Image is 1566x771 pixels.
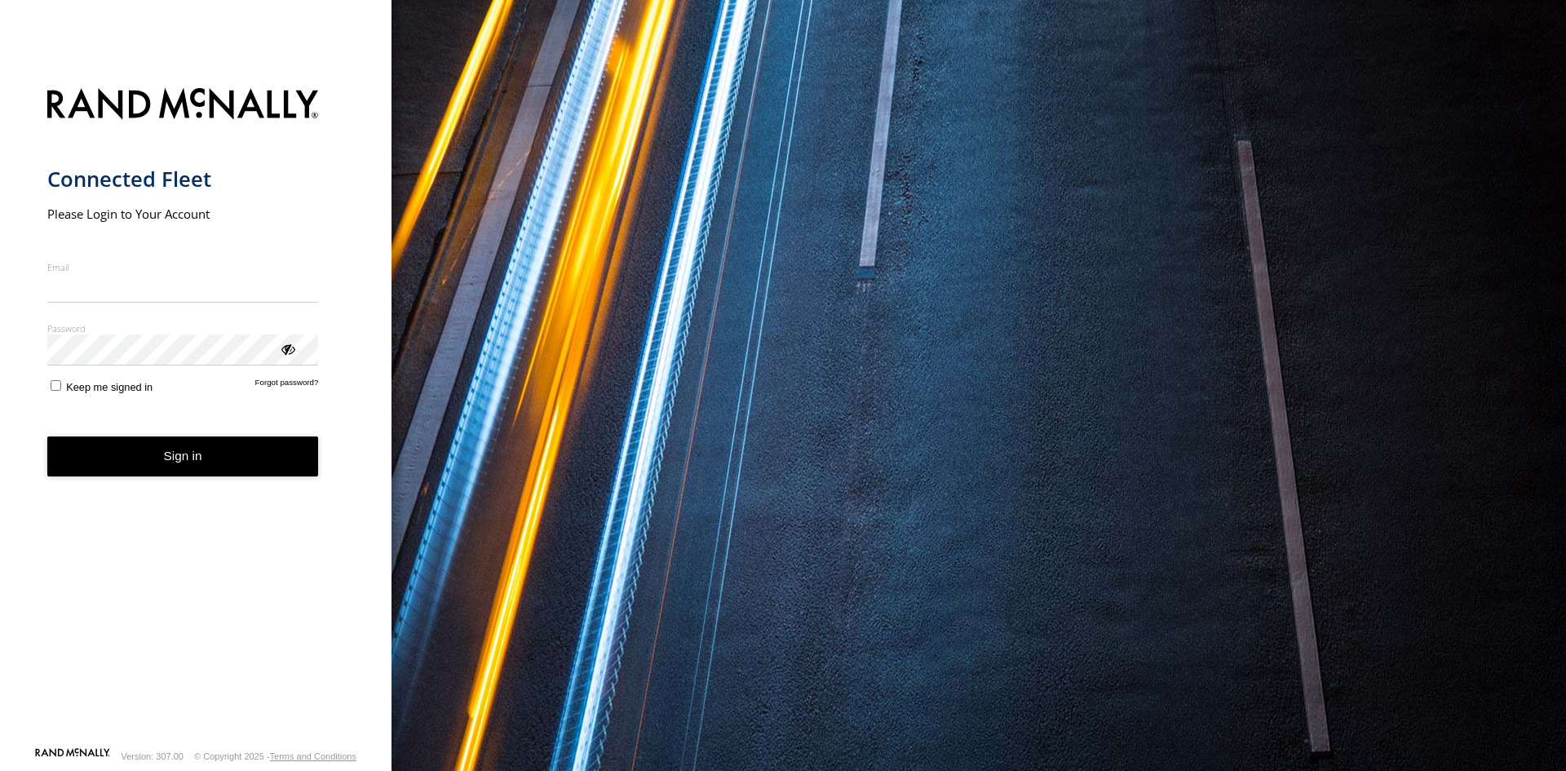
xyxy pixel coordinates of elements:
span: Keep me signed in [66,381,153,393]
div: © Copyright 2025 - [194,751,356,761]
input: Keep me signed in [51,380,61,391]
h1: Connected Fleet [47,166,319,193]
label: Email [47,261,319,273]
label: Password [47,322,319,335]
a: Forgot password? [255,378,319,393]
h2: Please Login to Your Account [47,206,319,222]
a: Terms and Conditions [270,751,356,761]
a: Visit our Website [35,748,110,764]
div: ViewPassword [279,340,295,357]
button: Sign in [47,436,319,476]
img: Rand McNally [47,85,319,126]
div: Version: 307.00 [122,751,184,761]
form: main [47,78,345,747]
